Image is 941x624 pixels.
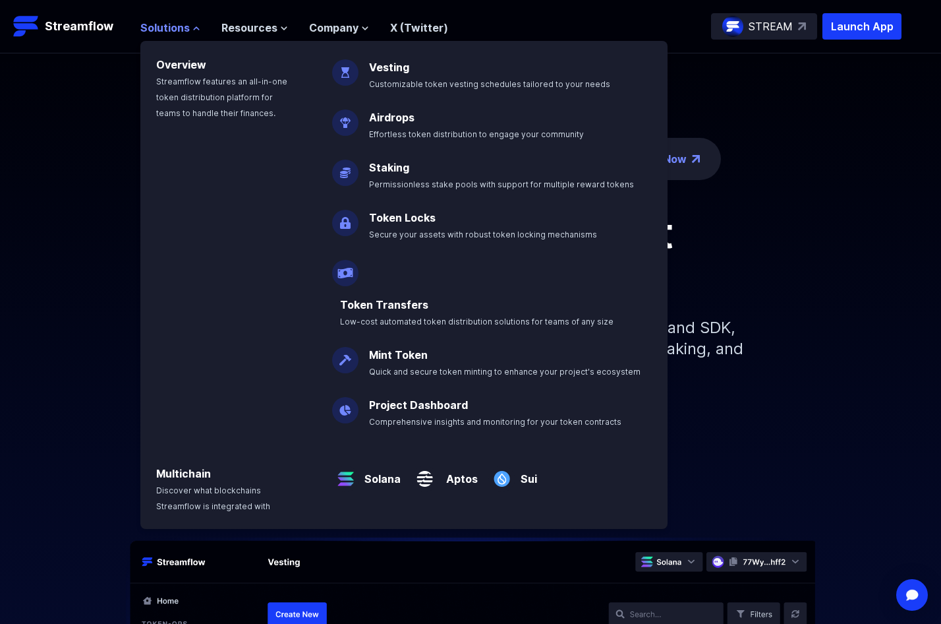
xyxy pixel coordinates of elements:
[309,20,369,36] button: Company
[340,317,613,327] span: Low-cost automated token distribution solutions for teams of any size
[45,17,113,36] p: Streamflow
[332,149,358,186] img: Staking
[156,467,211,480] a: Multichain
[798,22,806,30] img: top-right-arrow.svg
[692,155,700,163] img: top-right-arrow.png
[411,455,438,492] img: Aptos
[369,61,409,74] a: Vesting
[438,460,478,487] a: Aptos
[221,20,277,36] span: Resources
[369,161,409,174] a: Staking
[221,20,288,36] button: Resources
[332,199,358,236] img: Token Locks
[369,348,428,361] a: Mint Token
[369,417,621,427] span: Comprehensive insights and monitoring for your token contracts
[340,298,428,311] a: Token Transfers
[488,455,515,492] img: Sui
[749,18,793,34] p: STREAM
[369,79,610,89] span: Customizable token vesting schedules tailored to your needs
[140,20,200,36] button: Solutions
[369,398,468,412] a: Project Dashboard
[332,99,358,136] img: Airdrops
[369,211,436,224] a: Token Locks
[156,77,287,118] span: Streamflow features an all-in-one token distribution platform for teams to handle their finances.
[359,460,401,487] a: Solana
[332,387,358,423] img: Project Dashboard
[13,13,40,40] img: Streamflow Logo
[156,58,206,71] a: Overview
[369,179,634,189] span: Permissionless stake pools with support for multiple reward tokens
[332,249,358,286] img: Payroll
[13,13,127,40] a: Streamflow
[309,20,358,36] span: Company
[369,129,584,139] span: Effortless token distribution to engage your community
[369,230,597,239] span: Secure your assets with robust token locking mechanisms
[822,13,901,40] button: Launch App
[332,455,359,492] img: Solana
[140,20,190,36] span: Solutions
[515,460,537,487] a: Sui
[369,367,641,377] span: Quick and secure token minting to enhance your project's ecosystem
[711,13,817,40] a: STREAM
[722,16,743,37] img: streamflow-logo-circle.png
[156,485,270,511] span: Discover what blockchains Streamflow is integrated with
[369,111,414,124] a: Airdrops
[332,49,358,86] img: Vesting
[390,21,448,34] a: X (Twitter)
[896,579,928,611] div: Open Intercom Messenger
[332,336,358,373] img: Mint Token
